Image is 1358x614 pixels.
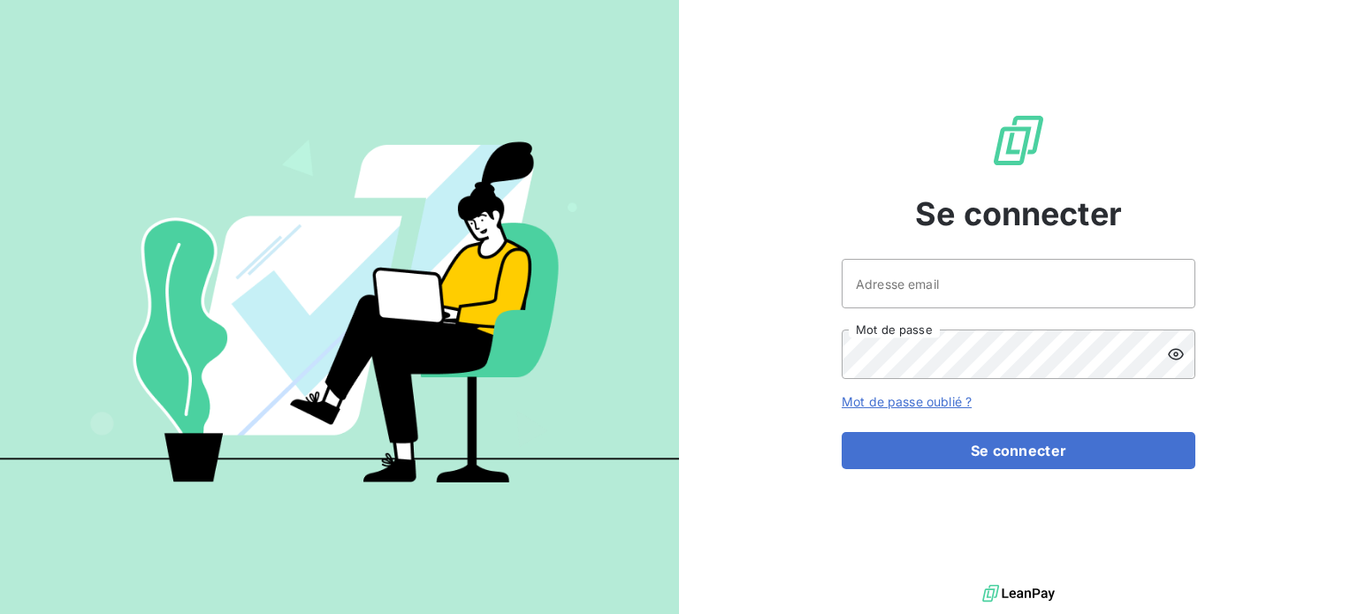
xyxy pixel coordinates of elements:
[915,190,1122,238] span: Se connecter
[842,394,972,409] a: Mot de passe oublié ?
[990,112,1047,169] img: Logo LeanPay
[982,580,1055,607] img: logo
[842,259,1195,308] input: placeholder
[842,432,1195,469] button: Se connecter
